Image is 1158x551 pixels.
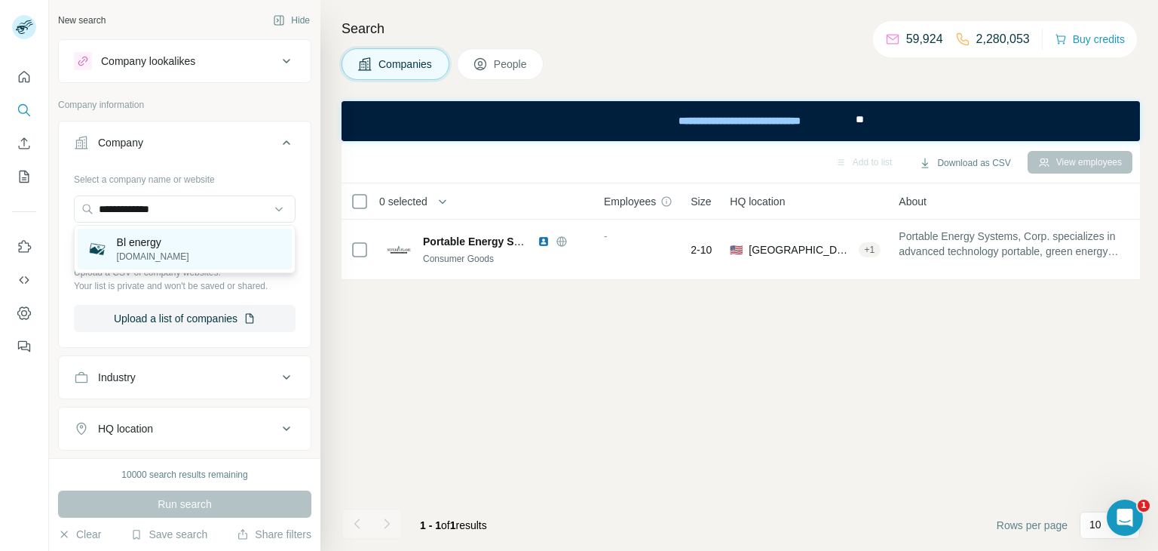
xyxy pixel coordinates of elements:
button: Industry [59,359,311,396]
span: HQ location [730,194,785,209]
button: Use Surfe on LinkedIn [12,233,36,260]
button: Buy credits [1055,29,1125,50]
button: Clear [58,527,101,542]
img: Bl energy [87,239,108,260]
p: 10 [1089,517,1101,532]
span: [GEOGRAPHIC_DATA], [US_STATE] [749,242,852,257]
button: Save search [130,527,207,542]
p: Company information [58,98,311,112]
button: HQ location [59,411,311,447]
p: 59,924 [906,30,943,48]
iframe: Banner [342,101,1140,141]
button: Hide [262,9,320,32]
span: Employees [604,194,656,209]
div: HQ location [98,421,153,436]
span: results [420,519,487,531]
span: 1 [450,519,456,531]
span: 2-10 [691,242,712,257]
button: My lists [12,163,36,190]
div: Industry [98,370,136,385]
button: Enrich CSV [12,130,36,157]
button: Search [12,97,36,124]
span: People [494,57,528,72]
p: [DOMAIN_NAME] [117,250,189,263]
p: Bl energy [117,235,189,250]
div: 10000 search results remaining [121,468,247,482]
span: - [604,230,608,242]
span: Companies [378,57,433,72]
button: Use Surfe API [12,266,36,294]
button: Feedback [12,333,36,360]
iframe: Intercom live chat [1107,500,1143,536]
button: Dashboard [12,300,36,327]
button: Company [59,125,311,167]
span: About [899,194,927,209]
div: + 1 [859,243,881,257]
p: 2,280,053 [976,30,1030,48]
button: Share filters [237,527,311,542]
button: Quick start [12,63,36,91]
span: 1 [1138,500,1150,512]
div: Company lookalikes [101,54,195,69]
button: Company lookalikes [59,43,311,79]
span: Size [691,194,711,209]
div: New search [58,14,106,27]
span: Portable Energy Systems [423,235,550,248]
img: LinkedIn logo [538,235,550,248]
div: Select a company name or website [74,167,296,186]
span: 1 - 1 [420,519,441,531]
h4: Search [342,18,1140,39]
div: Company [98,135,143,150]
span: of [441,519,450,531]
button: Upload a list of companies [74,305,296,332]
span: Rows per page [997,518,1068,533]
span: 0 selected [379,194,427,209]
span: Portable Energy Systems, Corp. specializes in advanced technology portable, green energy battery-... [899,229,1122,259]
img: Logo of Portable Energy Systems [387,245,411,253]
p: Your list is private and won't be saved or shared. [74,279,296,293]
button: Download as CSV [908,152,1021,174]
div: Consumer Goods [423,252,586,266]
span: 🇺🇸 [730,242,743,257]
